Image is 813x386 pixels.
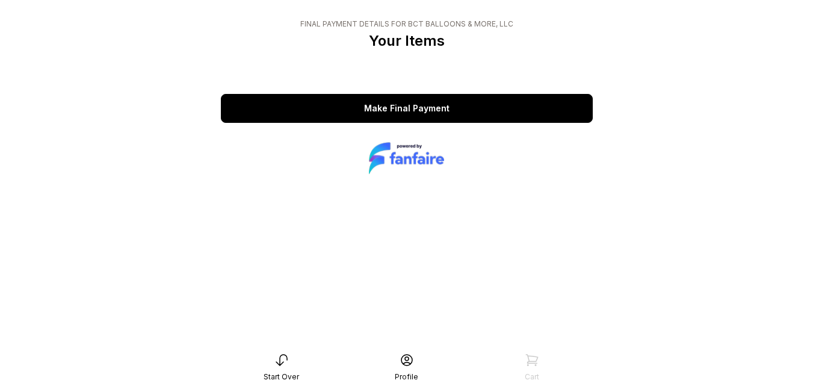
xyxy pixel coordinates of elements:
[395,372,418,382] div: Profile
[264,372,299,382] div: Start Over
[300,31,513,51] p: Your Items
[525,372,539,382] div: Cart
[369,140,444,176] img: logo
[300,19,513,29] div: Final Payment Details for BCT Balloons & More, LLC
[221,94,593,123] a: Make Final Payment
